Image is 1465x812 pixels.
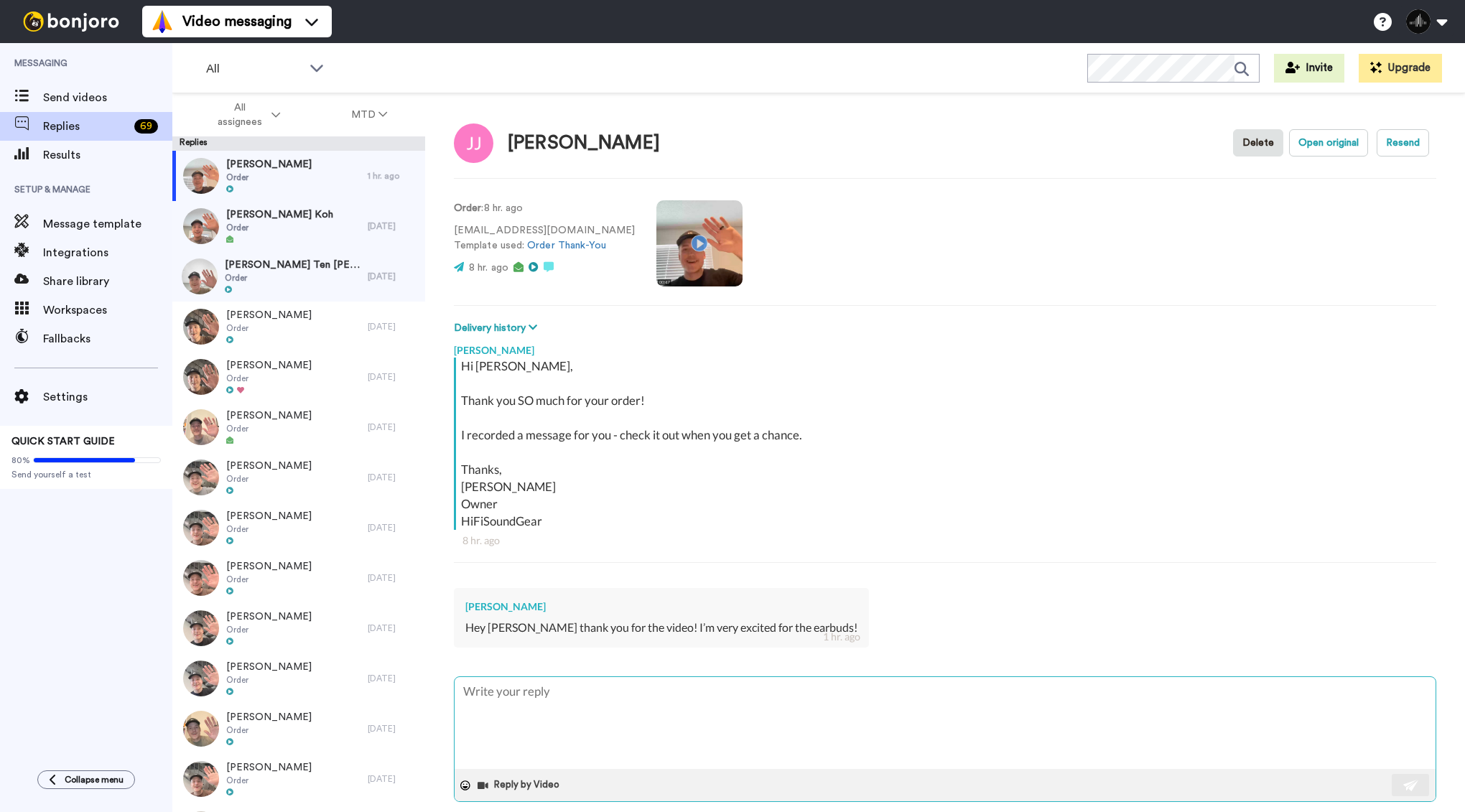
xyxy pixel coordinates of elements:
[172,754,425,804] a: [PERSON_NAME]Order[DATE]
[465,620,857,636] div: Hey [PERSON_NAME] thank you for the video! I’m very excited for the earbuds!
[226,660,312,674] span: [PERSON_NAME]
[465,599,857,614] div: [PERSON_NAME]
[225,272,361,284] span: Order
[368,170,418,182] div: 1 hr. ago
[37,770,135,789] button: Collapse menu
[368,773,418,785] div: [DATE]
[183,459,219,495] img: f2902885-8206-4f2d-b54d-3b206e038dc3-thumb.jpg
[454,123,493,163] img: Image of Jason Jian
[508,133,660,154] div: [PERSON_NAME]
[823,630,860,644] div: 1 hr. ago
[175,95,316,135] button: All assignees
[183,510,219,546] img: 2928f92d-d74f-4415-a4a2-640ce8c41eab-thumb.jpg
[43,118,129,135] span: Replies
[182,258,218,294] img: be5a1386-e2b9-4e16-a0e6-ce3a952d6068-thumb.jpg
[183,661,219,696] img: 699449e3-bb3a-467c-bdf7-049cba583549-thumb.jpg
[226,207,333,222] span: [PERSON_NAME] Koh
[226,559,312,574] span: [PERSON_NAME]
[43,215,172,233] span: Message template
[172,653,425,704] a: [PERSON_NAME]Order[DATE]
[172,302,425,352] a: [PERSON_NAME]Order[DATE]
[65,774,124,785] span: Collapse menu
[316,102,423,128] button: MTD
[172,151,425,201] a: [PERSON_NAME]Order1 hr. ago
[225,258,361,272] span: [PERSON_NAME] Ten [PERSON_NAME]
[368,522,418,533] div: [DATE]
[368,572,418,584] div: [DATE]
[368,472,418,483] div: [DATE]
[172,402,425,452] a: [PERSON_NAME]Order[DATE]
[11,469,161,480] span: Send yourself a test
[172,503,425,553] a: [PERSON_NAME]Order[DATE]
[1377,129,1429,157] button: Resend
[226,674,312,686] span: Order
[1359,54,1442,83] button: Upgrade
[368,622,418,634] div: [DATE]
[476,775,564,796] button: Reply by Video
[172,452,425,503] a: [PERSON_NAME]Order[DATE]
[454,336,1436,358] div: [PERSON_NAME]
[462,533,1428,548] div: 8 hr. ago
[183,610,219,646] img: ab514738-f614-436c-ac9a-0c287d9b9510-thumb.jpg
[461,358,1433,530] div: Hi [PERSON_NAME], Thank you SO much for your order! I recorded a message for you - check it out w...
[226,574,312,585] span: Order
[226,523,312,535] span: Order
[183,309,219,345] img: 51f8a0ce-1114-4d81-bdcb-5214487e0620-thumb.jpg
[43,89,172,106] span: Send videos
[183,208,219,244] img: 4319020e-60e7-4c7b-918c-4ee3188010a2-thumb.jpg
[368,421,418,433] div: [DATE]
[454,201,635,216] p: : 8 hr. ago
[1233,129,1283,157] button: Delete
[151,10,174,33] img: vm-color.svg
[226,610,312,624] span: [PERSON_NAME]
[43,388,172,406] span: Settings
[11,437,115,447] span: QUICK START GUIDE
[1274,54,1344,83] button: Invite
[226,760,312,775] span: [PERSON_NAME]
[469,263,508,273] span: 8 hr. ago
[368,723,418,734] div: [DATE]
[226,423,312,434] span: Order
[226,409,312,423] span: [PERSON_NAME]
[368,371,418,383] div: [DATE]
[183,359,219,395] img: 31c3795a-7b6e-48de-86e0-4a352ca1e1ff-thumb.jpg
[210,101,269,129] span: All assignees
[134,119,158,134] div: 69
[226,322,312,334] span: Order
[43,146,172,164] span: Results
[527,241,606,251] a: Order Thank-You
[1403,780,1419,791] img: send-white.svg
[226,509,312,523] span: [PERSON_NAME]
[368,271,418,282] div: [DATE]
[226,373,312,384] span: Order
[226,222,333,233] span: Order
[368,673,418,684] div: [DATE]
[172,201,425,251] a: [PERSON_NAME] KohOrder[DATE]
[183,158,219,194] img: 5dde7cf6-7749-4ce7-96a9-4399980536b5-thumb.jpg
[206,60,302,78] span: All
[43,273,172,290] span: Share library
[226,775,312,786] span: Order
[172,603,425,653] a: [PERSON_NAME]Order[DATE]
[368,220,418,232] div: [DATE]
[43,244,172,261] span: Integrations
[182,11,292,32] span: Video messaging
[226,473,312,485] span: Order
[43,330,172,347] span: Fallbacks
[226,308,312,322] span: [PERSON_NAME]
[226,172,312,183] span: Order
[454,203,481,213] strong: Order
[1289,129,1368,157] button: Open original
[172,553,425,603] a: [PERSON_NAME]Order[DATE]
[368,321,418,332] div: [DATE]
[17,11,125,32] img: bj-logo-header-white.svg
[226,459,312,473] span: [PERSON_NAME]
[172,704,425,754] a: [PERSON_NAME]Order[DATE]
[226,157,312,172] span: [PERSON_NAME]
[43,302,172,319] span: Workspaces
[183,560,219,596] img: 045557f2-a6ee-427a-b252-e6a4ee5e83f7-thumb.jpg
[183,409,219,445] img: ec278b0b-f2b7-4b5b-abe7-7de2e206e031-thumb.jpg
[11,454,30,466] span: 80%
[226,724,312,736] span: Order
